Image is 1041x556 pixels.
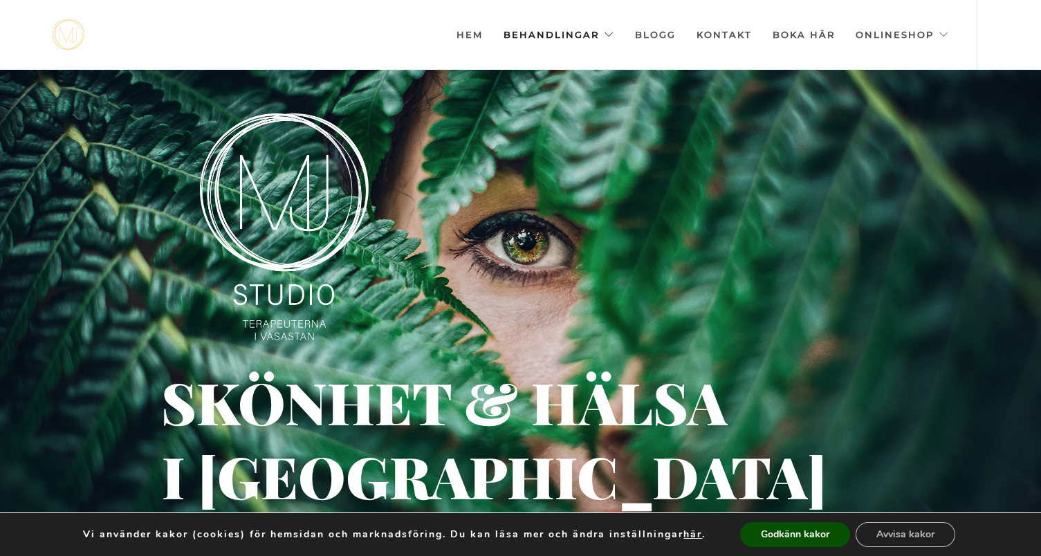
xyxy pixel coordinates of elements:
button: här [683,528,702,541]
a: mjstudio mjstudio mjstudio [52,19,84,50]
div: i [GEOGRAPHIC_DATA] [162,469,374,487]
button: Avvisa kakor [856,522,955,547]
div: Skönhet & hälsa [161,395,619,409]
button: Godkänn kakor [740,522,850,547]
p: Vi använder kakor (cookies) för hemsidan och marknadsföring. Du kan läsa mer och ändra inställnin... [83,528,706,541]
img: mjstudio [52,19,84,50]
